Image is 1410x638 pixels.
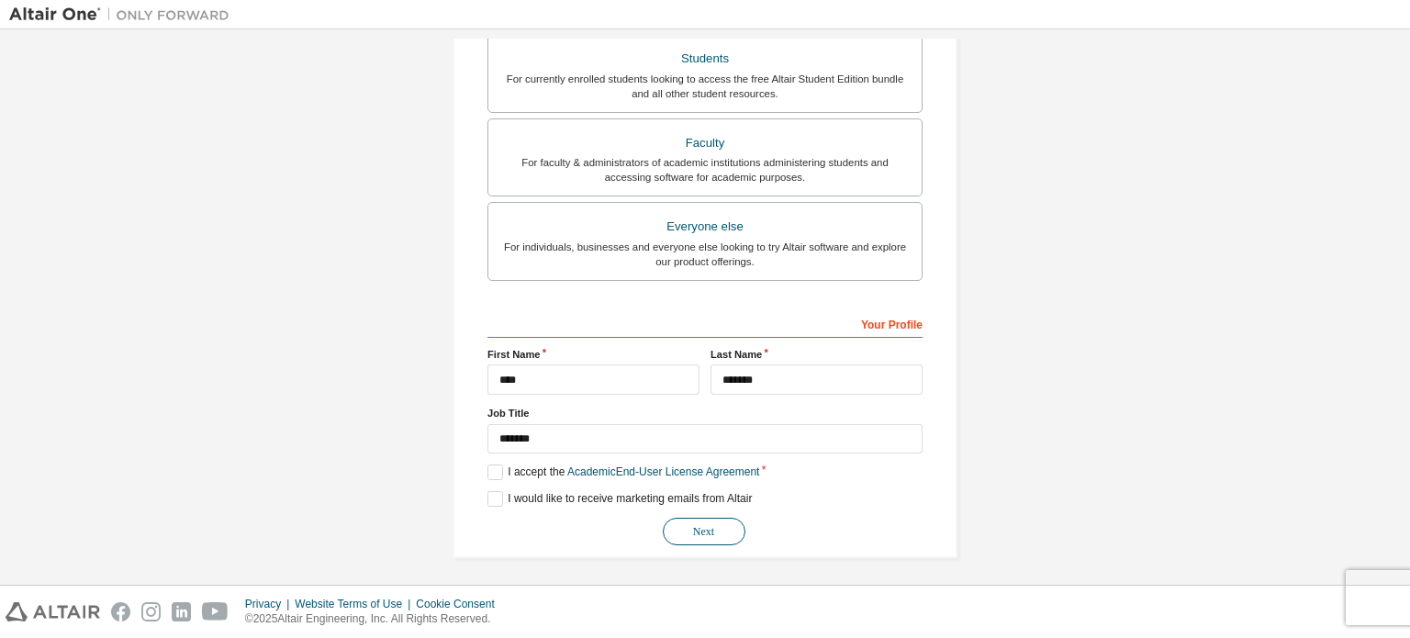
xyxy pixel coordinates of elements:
img: altair_logo.svg [6,602,100,621]
div: Your Profile [487,308,923,338]
label: Last Name [711,347,923,362]
img: instagram.svg [141,602,161,621]
div: For currently enrolled students looking to access the free Altair Student Edition bundle and all ... [499,72,911,101]
a: Academic End-User License Agreement [567,465,759,478]
label: I accept the [487,465,759,480]
div: Students [499,46,911,72]
div: For individuals, businesses and everyone else looking to try Altair software and explore our prod... [499,240,911,269]
label: I would like to receive marketing emails from Altair [487,491,752,507]
div: Faculty [499,130,911,156]
img: linkedin.svg [172,602,191,621]
label: First Name [487,347,699,362]
div: For faculty & administrators of academic institutions administering students and accessing softwa... [499,155,911,185]
img: youtube.svg [202,602,229,621]
img: Altair One [9,6,239,24]
div: Everyone else [499,214,911,240]
div: Website Terms of Use [295,597,416,611]
label: Job Title [487,406,923,420]
div: Cookie Consent [416,597,505,611]
div: Privacy [245,597,295,611]
p: © 2025 Altair Engineering, Inc. All Rights Reserved. [245,611,506,627]
button: Next [663,518,745,545]
img: facebook.svg [111,602,130,621]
